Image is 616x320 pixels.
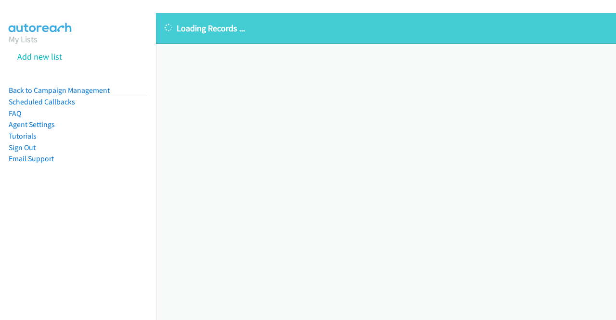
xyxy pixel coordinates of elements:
a: Back to Campaign Management [9,86,110,95]
a: Add new list [17,51,62,62]
a: My Lists [9,34,38,45]
a: Sign Out [9,143,36,152]
a: Scheduled Callbacks [9,97,75,106]
a: Tutorials [9,131,37,141]
a: Email Support [9,154,54,163]
a: Agent Settings [9,120,55,129]
a: FAQ [9,109,21,118]
p: Loading Records ... [165,22,607,35]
